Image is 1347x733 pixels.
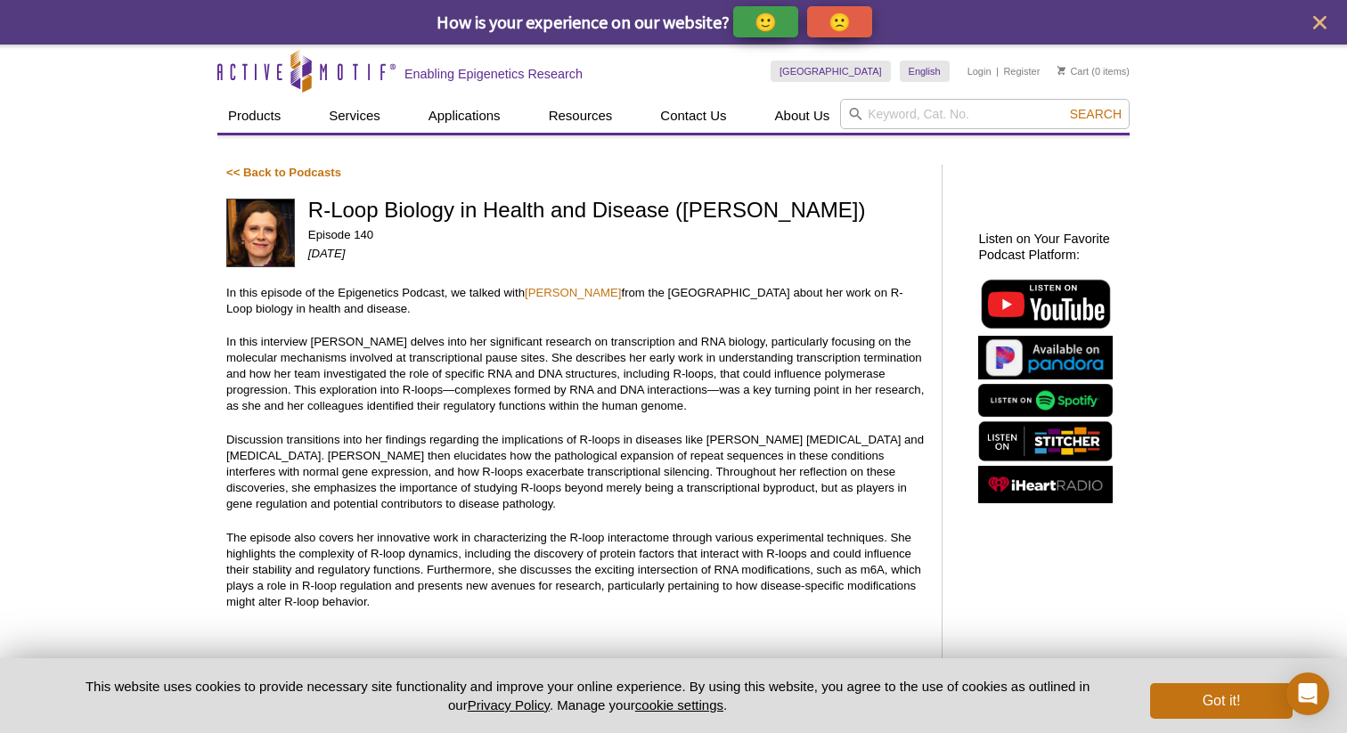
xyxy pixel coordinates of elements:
a: English [900,61,950,82]
img: Listen on Stitcher [978,421,1113,461]
button: close [1309,12,1331,34]
p: 🙁 [829,11,851,33]
a: About Us [764,99,841,133]
a: [PERSON_NAME] [525,286,621,299]
a: << Back to Podcasts [226,166,341,179]
img: Listen on YouTube [978,276,1113,331]
img: Natalia Gromak [226,199,295,267]
button: Search [1065,106,1127,122]
a: Services [318,99,391,133]
button: cookie settings [635,697,723,713]
a: Login [967,65,992,77]
p: The episode also covers her innovative work in characterizing the R-loop interactome through vari... [226,530,924,610]
a: Privacy Policy [468,697,550,713]
h2: Listen on Your Favorite Podcast Platform: [978,231,1121,263]
a: Products [217,99,291,133]
p: 🙂 [755,11,777,33]
h1: R-Loop Biology in Health and Disease ([PERSON_NAME]) [308,199,925,224]
p: In this interview [PERSON_NAME] delves into her significant research on transcription and RNA bio... [226,334,924,414]
li: | [996,61,999,82]
a: Register [1003,65,1040,77]
h2: Enabling Epigenetics Research [404,66,583,82]
p: Discussion transitions into her findings regarding the implications of R-loops in diseases like [... [226,432,924,512]
span: Search [1070,107,1122,121]
button: Got it! [1150,683,1293,719]
a: Contact Us [649,99,737,133]
li: (0 items) [1057,61,1130,82]
img: Listen on Spotify [978,384,1113,417]
a: [GEOGRAPHIC_DATA] [771,61,891,82]
p: In this episode of the Epigenetics Podcast, we talked with from the [GEOGRAPHIC_DATA] about her w... [226,285,924,317]
img: Listen on iHeartRadio [978,466,1113,504]
img: Your Cart [1057,66,1065,75]
a: Applications [418,99,511,133]
p: This website uses cookies to provide necessary site functionality and improve your online experie... [54,677,1121,714]
em: [DATE] [308,247,346,260]
a: Resources [538,99,624,133]
a: Cart [1057,65,1089,77]
span: How is your experience on our website? [437,11,730,33]
input: Keyword, Cat. No. [840,99,1130,129]
img: Listen on Pandora [978,336,1113,379]
p: Episode 140 [308,227,925,243]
